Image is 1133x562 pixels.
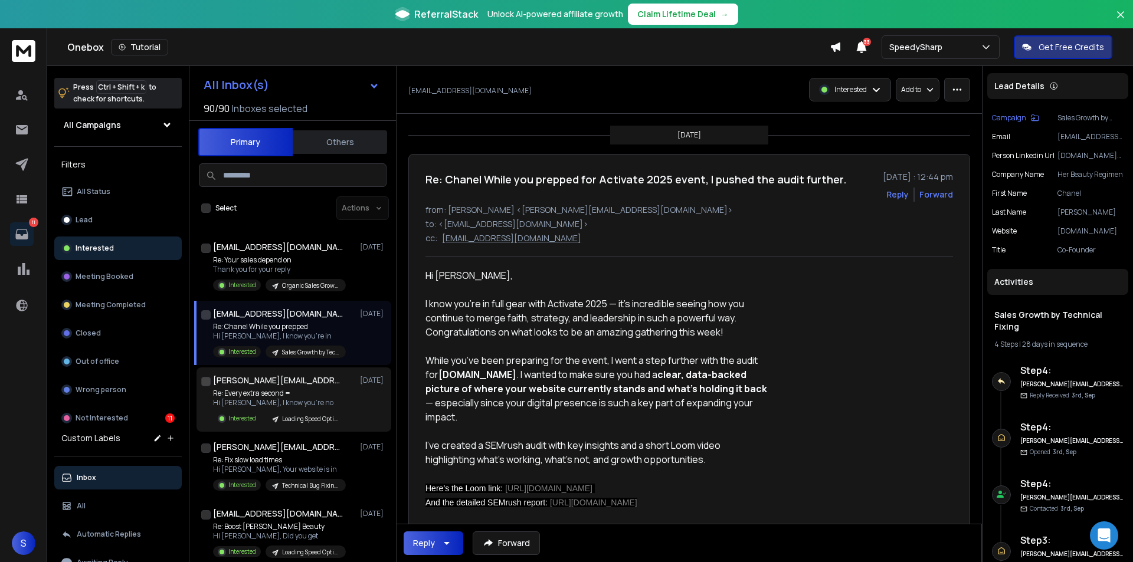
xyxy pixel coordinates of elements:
[54,180,182,203] button: All Status
[1020,493,1124,502] h6: [PERSON_NAME][EMAIL_ADDRESS][DOMAIN_NAME]
[994,339,1018,349] span: 4 Steps
[228,281,256,290] p: Interested
[54,293,182,317] button: Meeting Completed
[213,465,346,474] p: Hi [PERSON_NAME], Your website is in
[54,321,182,345] button: Closed
[425,232,437,244] p: cc:
[992,245,1006,255] p: title
[360,509,387,518] p: [DATE]
[1020,420,1124,434] h6: Step 4 :
[76,244,114,253] p: Interested
[228,481,256,489] p: Interested
[12,531,35,555] button: S
[1020,533,1124,547] h6: Step 3 :
[901,85,921,94] p: Add to
[992,189,1027,198] p: First Name
[10,222,34,246] a: 11
[96,80,146,94] span: Ctrl + Shift + k
[293,129,387,155] button: Others
[360,376,387,385] p: [DATE]
[1030,448,1076,456] p: Opened
[994,309,1121,333] h1: Sales Growth by Technical Fixing
[54,466,182,489] button: Inbox
[282,481,339,490] p: Technical Bug Fixing and Loading Speed
[1020,436,1124,445] h6: [PERSON_NAME][EMAIL_ADDRESS][DOMAIN_NAME]
[404,531,463,555] button: Reply
[213,508,343,520] h1: [EMAIL_ADDRESS][DOMAIN_NAME]
[408,86,532,96] p: [EMAIL_ADDRESS][DOMAIN_NAME]
[1057,132,1124,142] p: [EMAIL_ADDRESS][DOMAIN_NAME]
[677,130,701,140] p: [DATE]
[54,156,182,173] h3: Filters
[992,208,1026,217] p: Last Name
[213,398,346,407] p: Hi [PERSON_NAME], I know you’re no
[54,236,182,260] button: Interested
[360,309,387,318] p: [DATE]
[992,132,1010,142] p: Email
[54,378,182,402] button: Wrong person
[360,442,387,452] p: [DATE]
[425,268,770,282] div: Hi [PERSON_NAME],
[29,218,38,227] p: 11
[282,348,339,357] p: Sales Growth by Technical Fixing
[413,537,435,549] div: Reply
[213,265,346,274] p: Thank you for your reply
[213,255,346,265] p: Re: Your sales depend on
[76,328,101,338] p: Closed
[438,368,516,381] strong: [DOMAIN_NAME]
[111,39,168,55] button: Tutorial
[425,498,550,507] span: And the detailed SEMrush report:
[282,548,339,557] p: Loading Speed Optimization
[54,265,182,288] button: Meeting Booked
[1020,476,1124,491] h6: Step 4 :
[987,269,1128,295] div: Activities
[77,530,141,539] p: Automatic Replies
[76,413,128,423] p: Not Interested
[1053,448,1076,456] span: 3rd, Sep
[76,300,146,310] p: Meeting Completed
[1057,189,1124,198] p: Chanel
[54,113,182,137] button: All Campaigns
[863,38,871,46] span: 33
[77,473,96,482] p: Inbox
[213,322,346,331] p: Re: Chanel While you prepped
[550,498,637,507] a: [URL][DOMAIN_NAME]
[1039,41,1104,53] p: Get Free Credits
[282,281,339,290] p: Organic Sales Growth
[213,331,346,341] p: Hi [PERSON_NAME], I know you’re in
[76,357,119,366] p: Out of office
[886,189,909,201] button: Reply
[213,441,343,453] h1: [PERSON_NAME][EMAIL_ADDRESS][DOMAIN_NAME]
[213,374,343,386] h1: [PERSON_NAME][EMAIL_ADDRESS][DOMAIN_NAME]
[1057,245,1124,255] p: Co-Founder
[232,101,307,116] h3: Inboxes selected
[215,203,237,213] label: Select
[213,531,346,541] p: Hi [PERSON_NAME], Did you get
[198,128,293,156] button: Primary
[228,414,256,423] p: Interested
[992,226,1017,236] p: website
[487,8,623,20] p: Unlock AI-powered affiliate growth
[442,232,581,244] p: [EMAIL_ADDRESS][DOMAIN_NAME]
[77,187,110,196] p: All Status
[213,522,346,531] p: Re: Boost [PERSON_NAME] Beauty
[1060,504,1084,512] span: 3rd, Sep
[992,113,1039,123] button: Campaign
[360,242,387,252] p: [DATE]
[1020,550,1124,558] h6: [PERSON_NAME][EMAIL_ADDRESS][DOMAIN_NAME]
[77,501,86,511] p: All
[61,432,120,444] h3: Custom Labels
[505,484,592,493] a: [URL][DOMAIN_NAME]
[425,282,770,353] div: I know you’re in full gear with Activate 2025 — it’s incredible seeing how you continue to merge ...
[1020,380,1124,389] h6: [PERSON_NAME][EMAIL_ADDRESS][DOMAIN_NAME]
[425,484,505,493] span: Here’s the Loom link:
[425,204,953,216] p: from: [PERSON_NAME] <[PERSON_NAME][EMAIL_ADDRESS][DOMAIN_NAME]>
[721,8,729,20] span: →
[994,80,1044,92] p: Lead Details
[228,347,256,356] p: Interested
[992,151,1055,160] p: Person Linkedin Url
[1030,504,1084,513] p: Contacted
